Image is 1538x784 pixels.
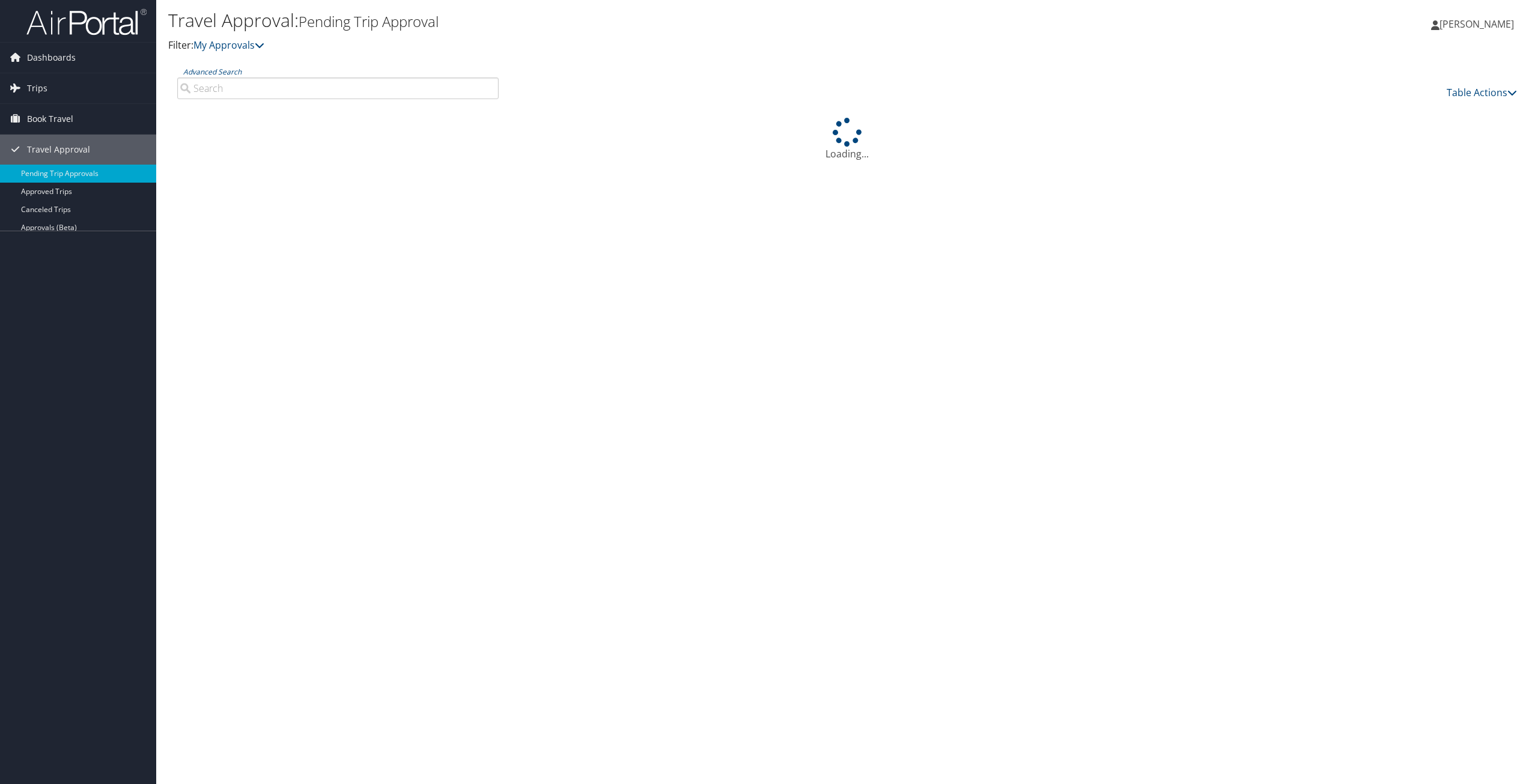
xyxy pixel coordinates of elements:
[183,67,242,77] a: Advanced Search
[1439,17,1514,31] span: [PERSON_NAME]
[27,43,76,73] span: Dashboards
[27,104,73,134] span: Book Travel
[299,11,439,31] small: Pending Trip Approval
[26,8,147,36] img: airportal-logo.png
[1431,6,1526,42] a: [PERSON_NAME]
[168,38,1074,53] p: Filter:
[177,77,499,99] input: Advanced Search
[1447,86,1517,99] a: Table Actions
[27,135,90,165] span: Travel Approval
[168,118,1526,161] div: Loading...
[193,38,264,52] a: My Approvals
[27,73,47,103] span: Trips
[168,8,1074,33] h1: Travel Approval:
